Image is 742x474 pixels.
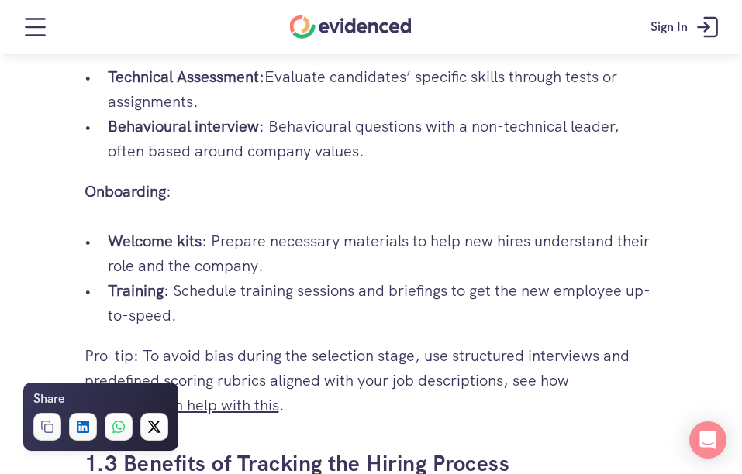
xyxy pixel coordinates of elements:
[158,395,279,415] a: can help with this
[689,421,726,459] div: Open Intercom Messenger
[108,116,259,136] strong: Behavioural interview
[108,278,658,328] p: : Schedule training sessions and briefings to get the new employee up-to-speed.
[108,228,658,278] p: : Prepare necessary materials to help new hires understand their role and the company.
[33,389,64,409] h6: Share
[639,4,734,50] a: Sign In
[290,15,412,39] a: Home
[108,280,164,301] strong: Training
[85,181,166,201] strong: Onboarding
[108,231,202,251] strong: Welcome kits
[85,179,658,204] p: :
[108,114,658,163] p: : Behavioural questions with a non-technical leader, often based around company values.
[85,343,658,417] p: Pro-tip: To avoid bias during the selection stage, use structured interviews and predefined scori...
[651,17,688,37] p: Sign In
